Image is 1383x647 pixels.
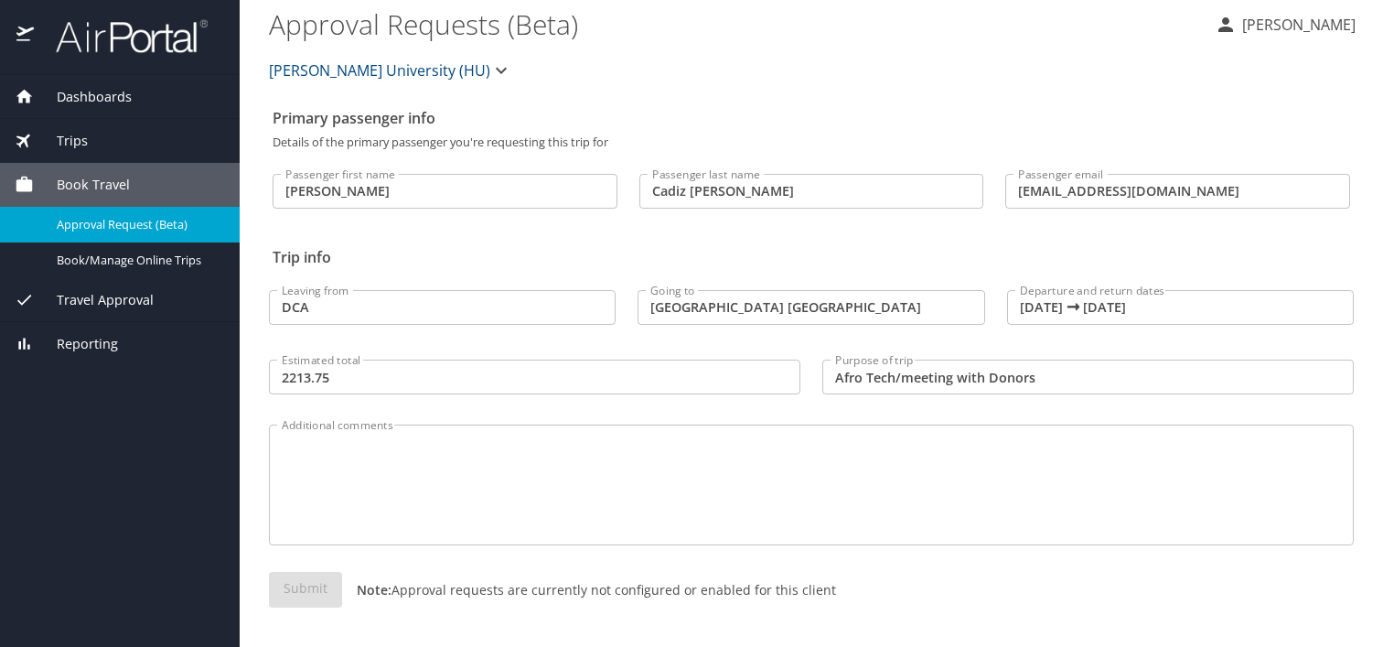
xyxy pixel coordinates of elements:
img: airportal-logo.png [36,18,208,54]
span: Approval Request (Beta) [57,216,218,233]
button: [PERSON_NAME] University (HU) [262,52,520,89]
span: [PERSON_NAME] University (HU) [269,58,490,83]
h2: Trip info [273,243,1350,272]
span: Dashboards [34,87,132,107]
span: Reporting [34,334,118,354]
h2: Primary passenger info [273,103,1350,133]
p: Approval requests are currently not configured or enabled for this client [342,580,836,599]
span: Trips [34,131,88,151]
strong: Note: [357,581,391,598]
span: Book Travel [34,175,130,195]
span: Travel Approval [34,290,154,310]
img: icon-airportal.png [16,18,36,54]
p: [PERSON_NAME] [1237,14,1356,36]
button: [PERSON_NAME] [1207,8,1363,41]
span: Book/Manage Online Trips [57,252,218,269]
p: Details of the primary passenger you're requesting this trip for [273,136,1350,148]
